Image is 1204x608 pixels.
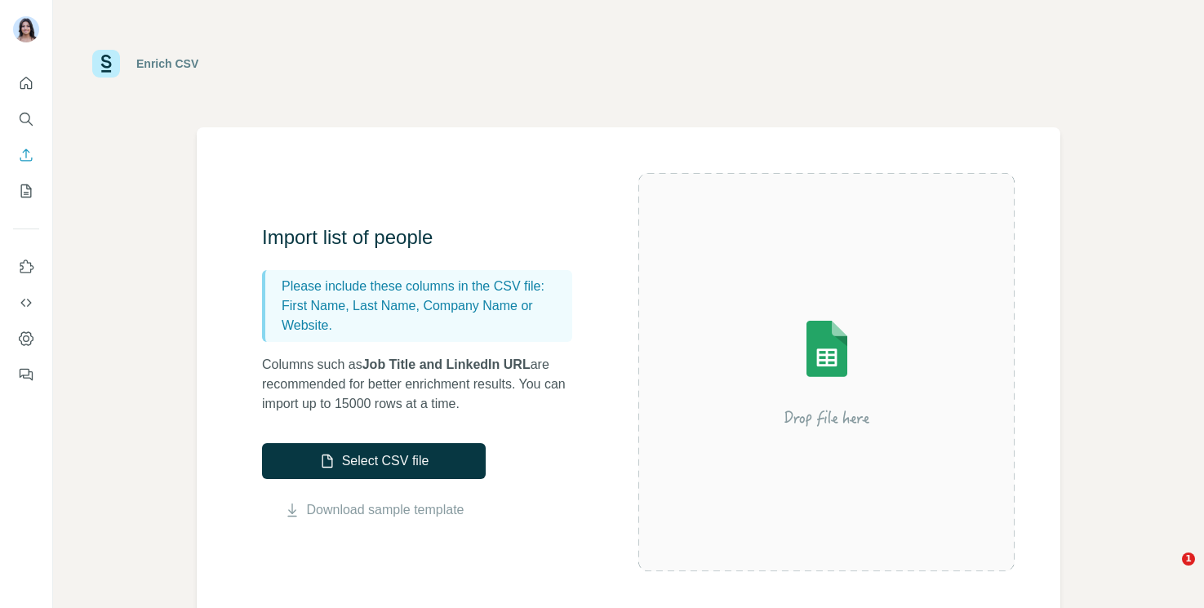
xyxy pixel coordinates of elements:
[262,500,486,520] button: Download sample template
[13,16,39,42] img: Avatar
[13,360,39,389] button: Feedback
[307,500,464,520] a: Download sample template
[1182,553,1195,566] span: 1
[13,104,39,134] button: Search
[282,277,566,296] p: Please include these columns in the CSV file:
[262,443,486,479] button: Select CSV file
[680,274,974,470] img: Surfe Illustration - Drop file here or select below
[136,55,198,72] div: Enrich CSV
[262,355,589,414] p: Columns such as are recommended for better enrichment results. You can import up to 15000 rows at...
[13,252,39,282] button: Use Surfe on LinkedIn
[1148,553,1188,592] iframe: Intercom live chat
[13,324,39,353] button: Dashboard
[13,140,39,170] button: Enrich CSV
[92,50,120,78] img: Surfe Logo
[13,69,39,98] button: Quick start
[362,357,531,371] span: Job Title and LinkedIn URL
[282,296,566,335] p: First Name, Last Name, Company Name or Website.
[262,224,589,251] h3: Import list of people
[13,176,39,206] button: My lists
[13,288,39,317] button: Use Surfe API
